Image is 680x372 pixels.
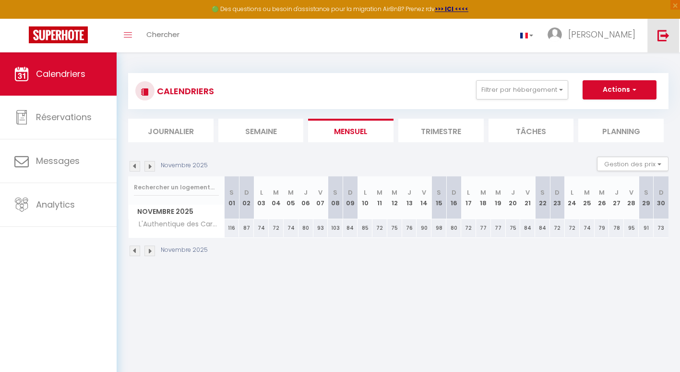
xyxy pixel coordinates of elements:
abbr: D [244,188,249,197]
span: Messages [36,155,80,167]
img: ... [548,27,562,42]
div: 72 [269,219,284,237]
th: 19 [491,176,506,219]
div: 72 [372,219,387,237]
li: Mensuel [308,119,394,142]
th: 28 [624,176,639,219]
abbr: J [511,188,515,197]
th: 11 [372,176,387,219]
abbr: V [422,188,426,197]
span: L'Authentique des Carmes [130,219,226,230]
li: Planning [578,119,664,142]
img: Super Booking [29,26,88,43]
div: 91 [639,219,654,237]
abbr: M [480,188,486,197]
abbr: M [377,188,382,197]
th: 12 [387,176,402,219]
abbr: S [437,188,441,197]
abbr: V [525,188,530,197]
abbr: S [644,188,648,197]
div: 80 [298,219,313,237]
th: 26 [595,176,609,219]
div: 72 [550,219,565,237]
span: Analytics [36,198,75,211]
img: logout [657,29,669,41]
th: 21 [520,176,535,219]
th: 14 [417,176,431,219]
th: 27 [609,176,624,219]
div: 93 [313,219,328,237]
div: 80 [446,219,461,237]
div: 79 [595,219,609,237]
div: 95 [624,219,639,237]
div: 84 [520,219,535,237]
th: 23 [550,176,565,219]
div: 76 [402,219,417,237]
th: 24 [565,176,580,219]
th: 02 [239,176,254,219]
span: Calendriers [36,68,85,80]
th: 16 [446,176,461,219]
abbr: M [392,188,397,197]
abbr: L [260,188,263,197]
th: 04 [269,176,284,219]
span: Novembre 2025 [129,205,224,219]
th: 09 [343,176,358,219]
th: 13 [402,176,417,219]
th: 06 [298,176,313,219]
div: 74 [254,219,269,237]
p: Novembre 2025 [161,161,208,170]
abbr: V [629,188,633,197]
div: 77 [491,219,506,237]
th: 29 [639,176,654,219]
th: 25 [580,176,595,219]
th: 30 [654,176,668,219]
th: 15 [431,176,446,219]
a: ... [PERSON_NAME] [540,19,647,52]
th: 05 [284,176,298,219]
abbr: D [452,188,456,197]
abbr: M [288,188,294,197]
th: 08 [328,176,343,219]
abbr: S [540,188,545,197]
span: Chercher [146,29,179,39]
div: 90 [417,219,431,237]
th: 18 [476,176,491,219]
abbr: D [555,188,560,197]
button: Gestion des prix [597,157,668,171]
div: 77 [476,219,491,237]
span: [PERSON_NAME] [568,28,635,40]
div: 75 [506,219,521,237]
abbr: S [333,188,337,197]
div: 103 [328,219,343,237]
abbr: S [229,188,234,197]
th: 20 [506,176,521,219]
abbr: J [615,188,619,197]
th: 17 [461,176,476,219]
abbr: D [348,188,353,197]
div: 84 [535,219,550,237]
abbr: L [364,188,367,197]
th: 03 [254,176,269,219]
div: 73 [654,219,668,237]
div: 78 [609,219,624,237]
th: 22 [535,176,550,219]
th: 10 [358,176,372,219]
div: 72 [461,219,476,237]
abbr: M [584,188,590,197]
abbr: M [495,188,501,197]
div: 84 [343,219,358,237]
abbr: L [571,188,573,197]
abbr: M [599,188,605,197]
a: Chercher [139,19,187,52]
h3: CALENDRIERS [155,80,214,102]
p: Novembre 2025 [161,246,208,255]
abbr: J [407,188,411,197]
div: 74 [580,219,595,237]
span: Réservations [36,111,92,123]
abbr: D [659,188,664,197]
a: >>> ICI <<<< [435,5,468,13]
div: 75 [387,219,402,237]
th: 07 [313,176,328,219]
